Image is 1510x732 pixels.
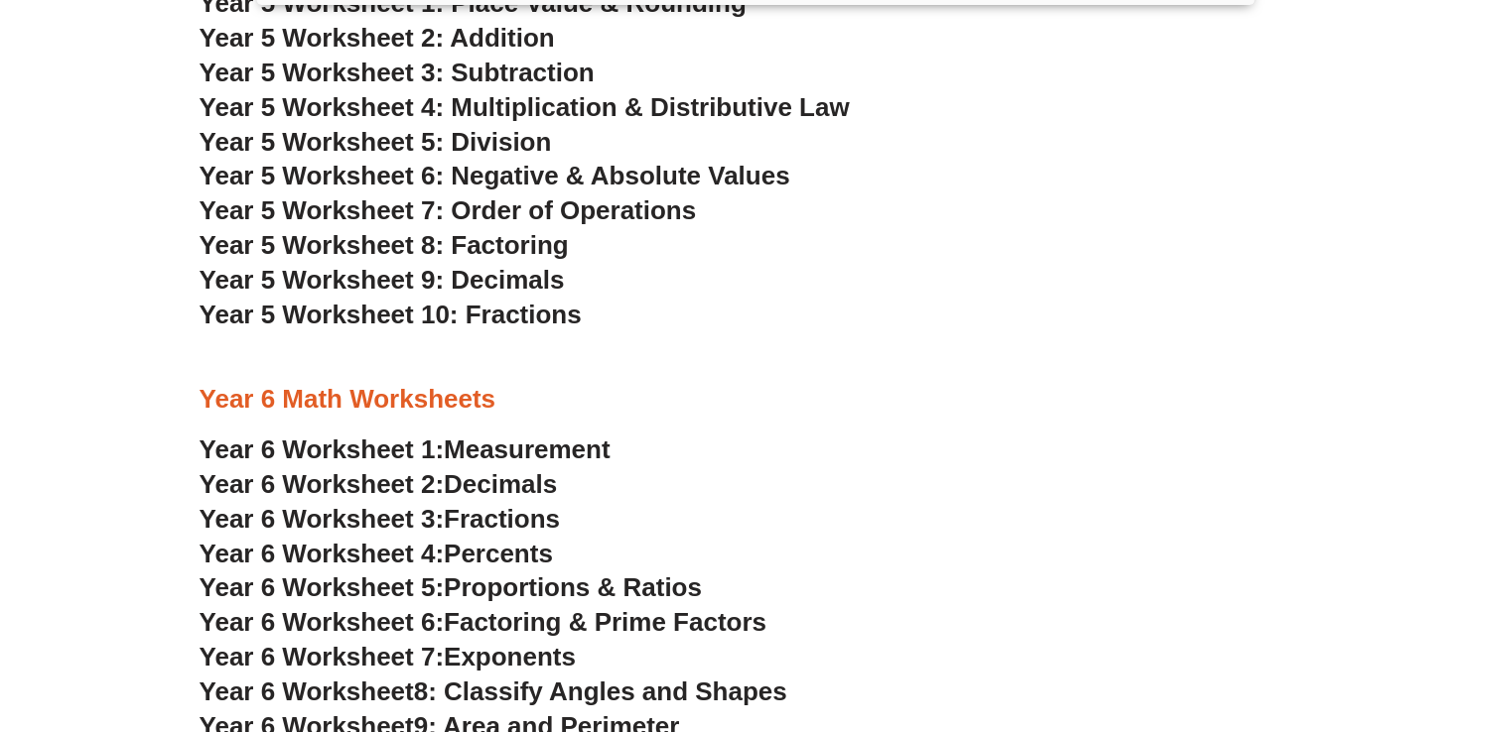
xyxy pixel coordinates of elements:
a: Year 5 Worksheet 5: Division [200,127,552,157]
span: Year 6 Worksheet 1: [200,434,445,464]
a: Year 5 Worksheet 9: Decimals [200,265,565,295]
span: Decimals [444,469,557,499]
a: Year 5 Worksheet 2: Addition [200,23,555,53]
span: Year 6 Worksheet 3: [200,504,445,534]
a: Year 6 Worksheet 4:Percents [200,539,553,568]
a: Year 5 Worksheet 10: Fractions [200,300,582,329]
span: Year 6 Worksheet 4: [200,539,445,568]
a: Year 6 Worksheet 2:Decimals [200,469,558,499]
span: Fractions [444,504,560,534]
span: Year 6 Worksheet 7: [200,642,445,671]
a: Year 6 Worksheet8: Classify Angles and Shapes [200,676,787,706]
h3: Year 6 Math Worksheets [200,383,1311,417]
a: Year 6 Worksheet 3:Fractions [200,504,560,534]
span: Year 6 Worksheet 5: [200,572,445,602]
a: Year 5 Worksheet 8: Factoring [200,230,569,260]
span: Year 6 Worksheet 6: [200,607,445,637]
a: Year 5 Worksheet 4: Multiplication & Distributive Law [200,92,850,122]
span: Year 6 Worksheet 2: [200,469,445,499]
a: Year 5 Worksheet 3: Subtraction [200,58,595,87]
span: Year 6 Worksheet [200,676,414,706]
a: Year 6 Worksheet 5:Proportions & Ratios [200,572,702,602]
a: Year 5 Worksheet 6: Negative & Absolute Values [200,161,790,190]
a: Year 6 Worksheet 6:Factoring & Prime Factors [200,607,766,637]
span: Proportions & Ratios [444,572,702,602]
span: Factoring & Prime Factors [444,607,766,637]
a: Year 5 Worksheet 7: Order of Operations [200,195,697,225]
span: 8: Classify Angles and Shapes [414,676,787,706]
span: Exponents [444,642,576,671]
span: Measurement [444,434,611,464]
iframe: Chat Widget [1179,509,1510,732]
a: Year 6 Worksheet 7:Exponents [200,642,576,671]
span: Percents [444,539,553,568]
a: Year 6 Worksheet 1:Measurement [200,434,611,464]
